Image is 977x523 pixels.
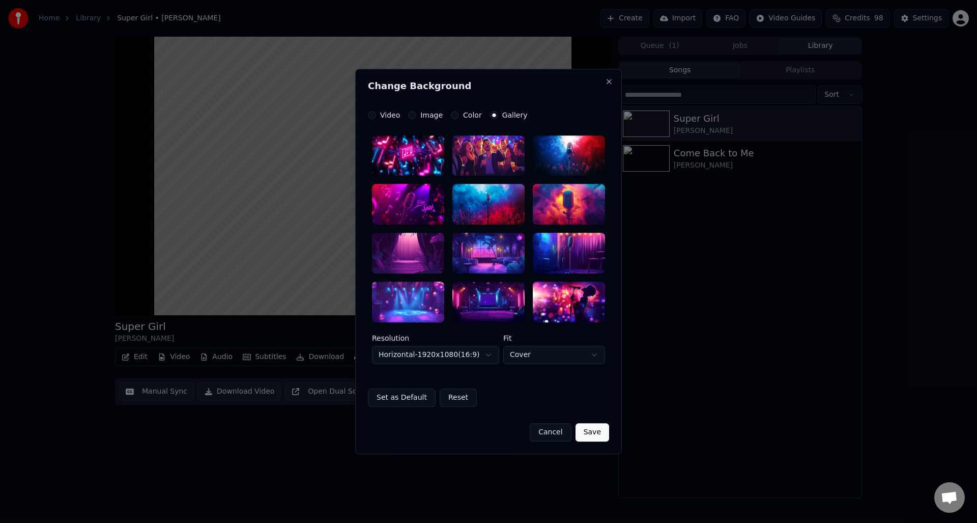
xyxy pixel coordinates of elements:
[530,423,571,442] button: Cancel
[503,335,605,342] label: Fit
[368,81,609,91] h2: Change Background
[576,423,609,442] button: Save
[368,389,436,407] button: Set as Default
[463,112,482,119] label: Color
[420,112,443,119] label: Image
[440,389,477,407] button: Reset
[372,335,499,342] label: Resolution
[502,112,528,119] label: Gallery
[380,112,400,119] label: Video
